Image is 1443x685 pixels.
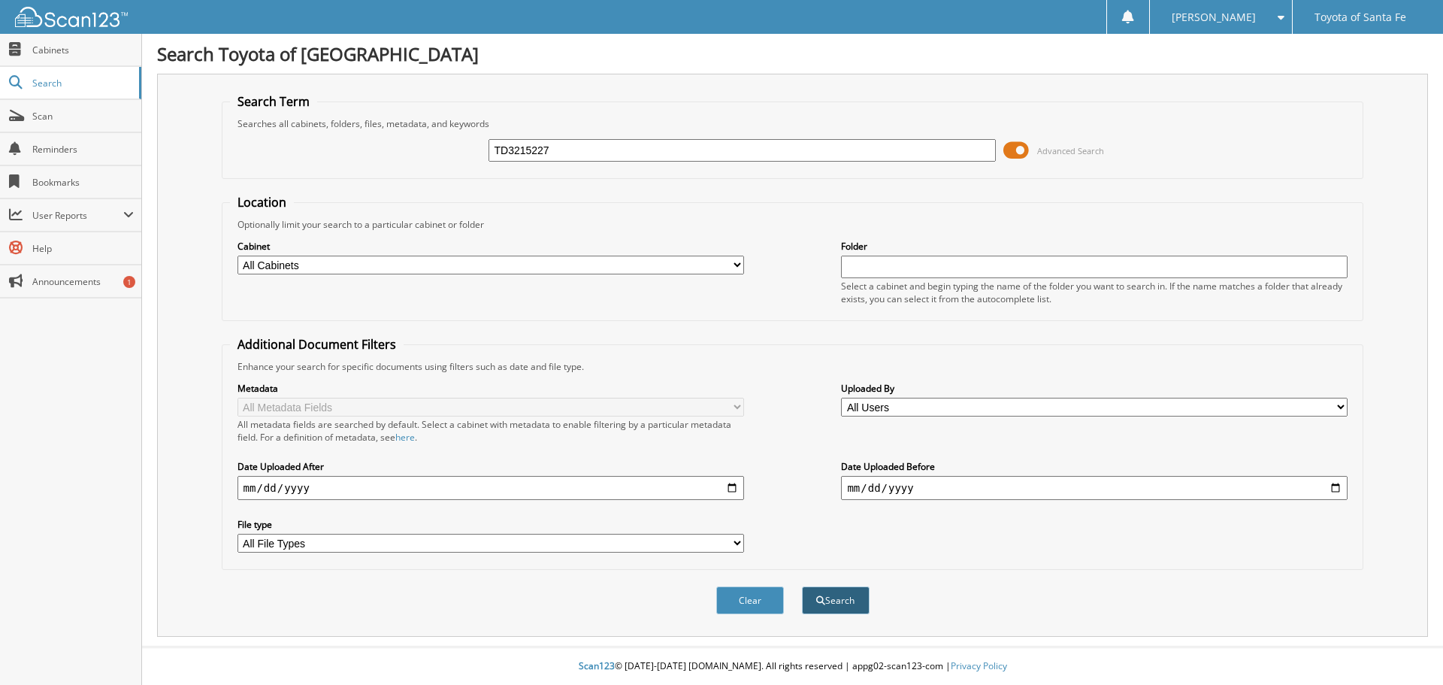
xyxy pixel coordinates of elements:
[802,586,870,614] button: Search
[230,218,1356,231] div: Optionally limit your search to a particular cabinet or folder
[395,431,415,444] a: here
[841,460,1348,473] label: Date Uploaded Before
[157,41,1428,66] h1: Search Toyota of [GEOGRAPHIC_DATA]
[1314,13,1406,22] span: Toyota of Santa Fe
[230,117,1356,130] div: Searches all cabinets, folders, files, metadata, and keywords
[32,77,132,89] span: Search
[123,276,135,288] div: 1
[1037,145,1104,156] span: Advanced Search
[32,209,123,222] span: User Reports
[32,176,134,189] span: Bookmarks
[237,476,744,500] input: start
[237,382,744,395] label: Metadata
[579,659,615,672] span: Scan123
[32,242,134,255] span: Help
[230,93,317,110] legend: Search Term
[32,110,134,123] span: Scan
[841,476,1348,500] input: end
[951,659,1007,672] a: Privacy Policy
[237,518,744,531] label: File type
[15,7,128,27] img: scan123-logo-white.svg
[841,382,1348,395] label: Uploaded By
[237,418,744,444] div: All metadata fields are searched by default. Select a cabinet with metadata to enable filtering b...
[32,44,134,56] span: Cabinets
[237,460,744,473] label: Date Uploaded After
[32,275,134,288] span: Announcements
[230,336,404,353] legend: Additional Document Filters
[32,143,134,156] span: Reminders
[1172,13,1256,22] span: [PERSON_NAME]
[716,586,784,614] button: Clear
[230,360,1356,373] div: Enhance your search for specific documents using filters such as date and file type.
[142,648,1443,685] div: © [DATE]-[DATE] [DOMAIN_NAME]. All rights reserved | appg02-scan123-com |
[841,280,1348,305] div: Select a cabinet and begin typing the name of the folder you want to search in. If the name match...
[841,240,1348,253] label: Folder
[237,240,744,253] label: Cabinet
[230,194,294,211] legend: Location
